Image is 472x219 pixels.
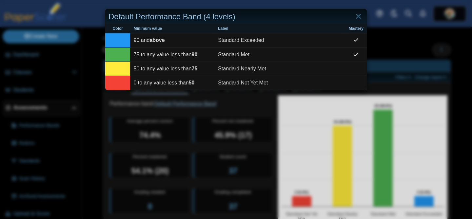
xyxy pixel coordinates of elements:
td: 90 and [130,33,215,47]
th: Label [215,24,345,33]
div: Default Performance Band (4 levels) [105,9,367,25]
th: Color [105,24,130,33]
th: Minimum value [130,24,215,33]
td: Standard Met [215,48,345,62]
a: Close [353,11,364,22]
td: 75 to any value less than [130,48,215,62]
td: 0 to any value less than [130,76,215,90]
td: Standard Nearly Met [215,62,345,76]
b: 75 [192,66,198,71]
b: 50 [189,80,195,85]
td: Standard Exceeded [215,33,345,47]
td: 50 to any value less than [130,62,215,76]
th: Mastery [345,24,367,33]
b: above [149,37,165,43]
td: Standard Not Yet Met [215,76,345,90]
b: 90 [192,52,198,57]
